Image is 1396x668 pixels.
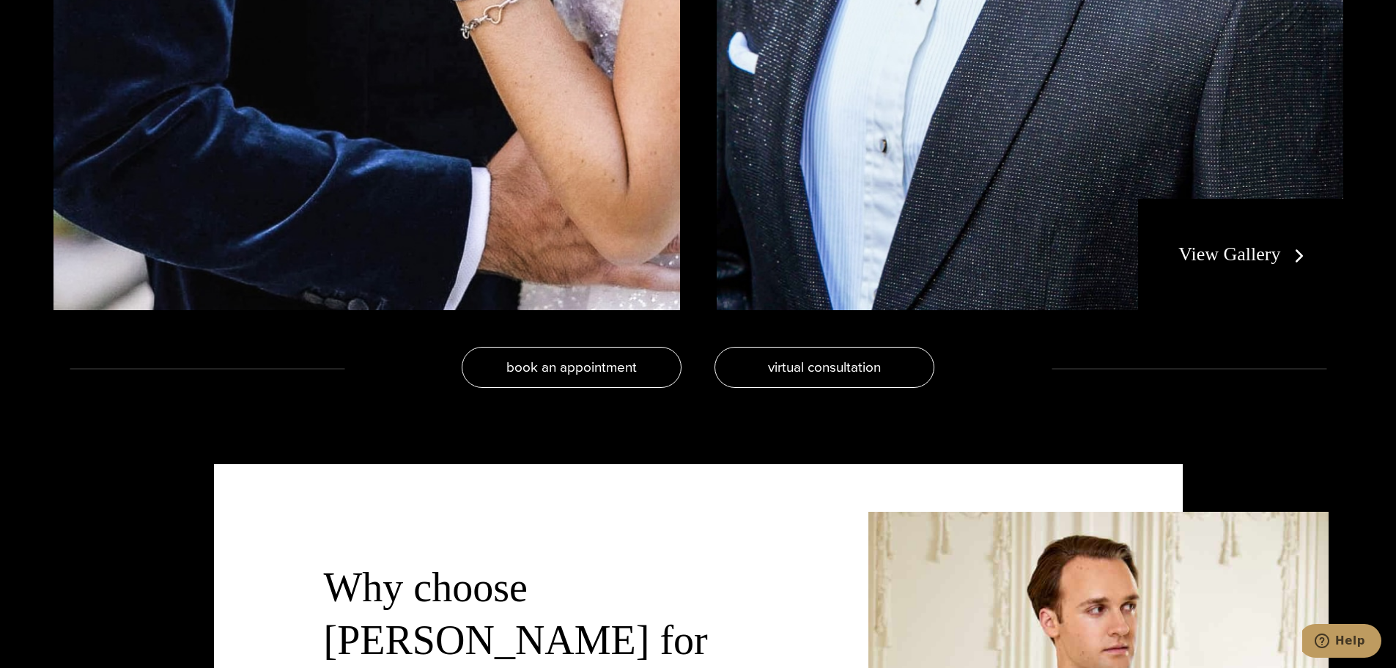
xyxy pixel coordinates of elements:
a: View Gallery [1178,243,1310,265]
span: book an appointment [506,356,637,378]
a: book an appointment [462,347,682,388]
iframe: Opens a widget where you can chat to one of our agents [1302,624,1381,661]
span: virtual consultation [768,356,881,378]
a: virtual consultation [714,347,934,388]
